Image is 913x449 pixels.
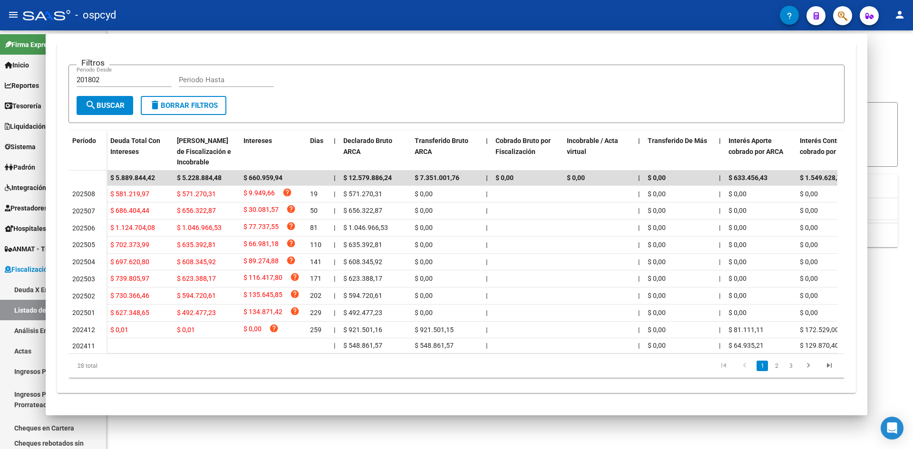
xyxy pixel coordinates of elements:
[728,174,767,182] span: $ 633.456,43
[343,326,382,334] span: $ 921.501,16
[310,207,318,214] span: 50
[149,99,161,111] mat-icon: delete
[310,309,321,316] span: 229
[728,190,747,198] span: $ 0,00
[719,224,720,231] span: |
[894,9,905,20] mat-icon: person
[72,137,96,144] span: Período
[177,258,216,266] span: $ 608.345,92
[785,361,796,371] a: 3
[415,137,468,155] span: Transferido Bruto ARCA
[411,131,482,172] datatable-header-cell: Transferido Bruto ARCA
[343,292,382,299] span: $ 594.720,61
[415,275,433,282] span: $ 0,00
[486,224,487,231] span: |
[110,137,160,155] span: Deuda Total Con Intereses
[415,292,433,299] span: $ 0,00
[638,309,640,316] span: |
[415,207,433,214] span: $ 0,00
[634,131,644,172] datatable-header-cell: |
[719,342,720,349] span: |
[343,258,382,266] span: $ 608.345,92
[495,137,551,155] span: Cobrado Bruto por Fiscalización
[72,342,95,350] span: 202411
[648,275,666,282] span: $ 0,00
[800,174,845,182] span: $ 1.549.628,76
[110,190,149,198] span: $ 581.219,97
[177,224,222,231] span: $ 1.046.966,53
[177,241,216,248] span: $ 635.392,81
[110,258,149,266] span: $ 697.620,80
[784,358,798,374] li: page 3
[343,224,388,231] span: $ 1.046.966,53
[728,292,747,299] span: $ 0,00
[343,174,392,182] span: $ 12.579.886,24
[110,309,149,316] span: $ 627.348,65
[243,221,279,234] span: $ 77.737,55
[243,324,262,336] span: $ 0,00
[728,207,747,214] span: $ 0,00
[5,60,29,70] span: Inicio
[72,292,95,300] span: 202502
[110,275,149,282] span: $ 739.805,97
[719,137,721,144] span: |
[757,361,768,371] a: 1
[240,131,306,172] datatable-header-cell: Intereses
[5,142,36,152] span: Sistema
[310,326,321,334] span: 259
[728,275,747,282] span: $ 0,00
[486,292,487,299] span: |
[638,258,640,266] span: |
[719,275,720,282] span: |
[648,190,666,198] span: $ 0,00
[800,326,839,334] span: $ 172.529,00
[796,131,867,172] datatable-header-cell: Interés Contribución cobrado por ARCA
[800,309,818,316] span: $ 0,00
[243,306,282,319] span: $ 134.871,42
[110,326,128,334] span: $ 0,01
[638,342,640,349] span: |
[343,241,382,248] span: $ 635.392,81
[177,309,216,316] span: $ 492.477,23
[110,224,155,231] span: $ 1.124.704,08
[310,292,321,299] span: 202
[486,275,487,282] span: |
[415,258,433,266] span: $ 0,00
[638,241,640,248] span: |
[310,224,318,231] span: 81
[648,258,666,266] span: $ 0,00
[482,131,492,172] datatable-header-cell: |
[290,289,300,299] i: help
[648,224,666,231] span: $ 0,00
[343,190,382,198] span: $ 571.270,31
[343,137,392,155] span: Declarado Bruto ARCA
[769,358,784,374] li: page 2
[415,241,433,248] span: $ 0,00
[177,207,216,214] span: $ 656.322,87
[177,190,216,198] span: $ 571.270,31
[149,101,218,110] span: Borrar Filtros
[800,258,818,266] span: $ 0,00
[5,223,74,234] span: Hospitales Públicos
[719,190,720,198] span: |
[334,241,335,248] span: |
[638,190,640,198] span: |
[310,275,321,282] span: 171
[486,309,487,316] span: |
[800,275,818,282] span: $ 0,00
[334,326,335,334] span: |
[800,190,818,198] span: $ 0,00
[334,174,336,182] span: |
[141,96,226,115] button: Borrar Filtros
[286,256,296,265] i: help
[800,207,818,214] span: $ 0,00
[415,174,459,182] span: $ 7.351.001,76
[68,354,222,378] div: 28 total
[5,244,79,254] span: ANMAT - Trazabilidad
[638,326,640,334] span: |
[728,137,783,155] span: Interés Aporte cobrado por ARCA
[648,309,666,316] span: $ 0,00
[107,131,173,172] datatable-header-cell: Deuda Total Con Intereses
[648,137,707,144] span: Transferido De Más
[177,326,195,334] span: $ 0,01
